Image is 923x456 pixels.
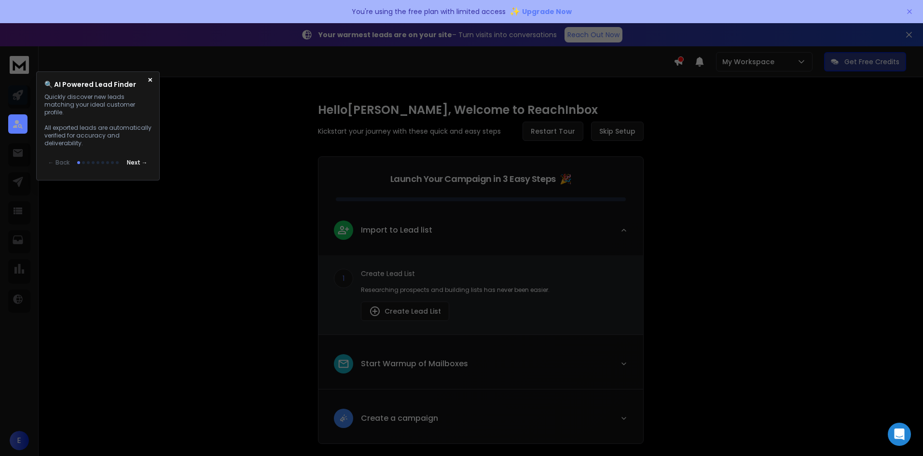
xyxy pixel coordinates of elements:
[361,269,628,278] p: Create Lead List
[390,172,556,186] p: Launch Your Campaign in 3 Easy Steps
[824,52,906,71] button: Get Free Credits
[147,76,153,84] button: ×
[369,305,381,317] img: lead
[10,431,29,450] button: E
[565,27,622,42] a: Reach Out Now
[337,224,350,236] img: lead
[510,5,520,18] span: ✨
[361,302,449,321] button: Create Lead List
[361,286,628,294] p: Researching prospects and building lists has never been easier.
[318,30,557,40] p: – Turn visits into conversations
[337,412,350,424] img: lead
[361,413,438,424] p: Create a campaign
[352,7,506,16] p: You're using the free plan with limited access
[318,213,643,255] button: leadImport to Lead list
[599,126,635,136] span: Skip Setup
[318,255,643,334] div: leadImport to Lead list
[318,401,643,443] button: leadCreate a campaign
[123,153,152,172] button: Next →
[44,93,152,147] p: Quickly discover new leads matching your ideal customer profile. All exported leads are automatic...
[844,57,899,67] p: Get Free Credits
[523,122,583,141] button: Restart Tour
[44,80,136,89] h4: 🔍 AI Powered Lead Finder
[567,30,620,40] p: Reach Out Now
[522,7,572,16] span: Upgrade Now
[560,172,572,186] span: 🎉
[318,102,644,118] h1: Hello [PERSON_NAME] , Welcome to ReachInbox
[361,224,432,236] p: Import to Lead list
[591,122,644,141] button: Skip Setup
[361,358,468,370] p: Start Warmup of Mailboxes
[318,30,452,40] strong: Your warmest leads are on your site
[337,358,350,370] img: lead
[510,2,572,21] button: ✨Upgrade Now
[10,56,29,74] img: logo
[722,57,778,67] p: My Workspace
[318,346,643,389] button: leadStart Warmup of Mailboxes
[334,269,353,288] div: 1
[318,126,501,136] p: Kickstart your journey with these quick and easy steps
[888,423,911,446] div: Open Intercom Messenger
